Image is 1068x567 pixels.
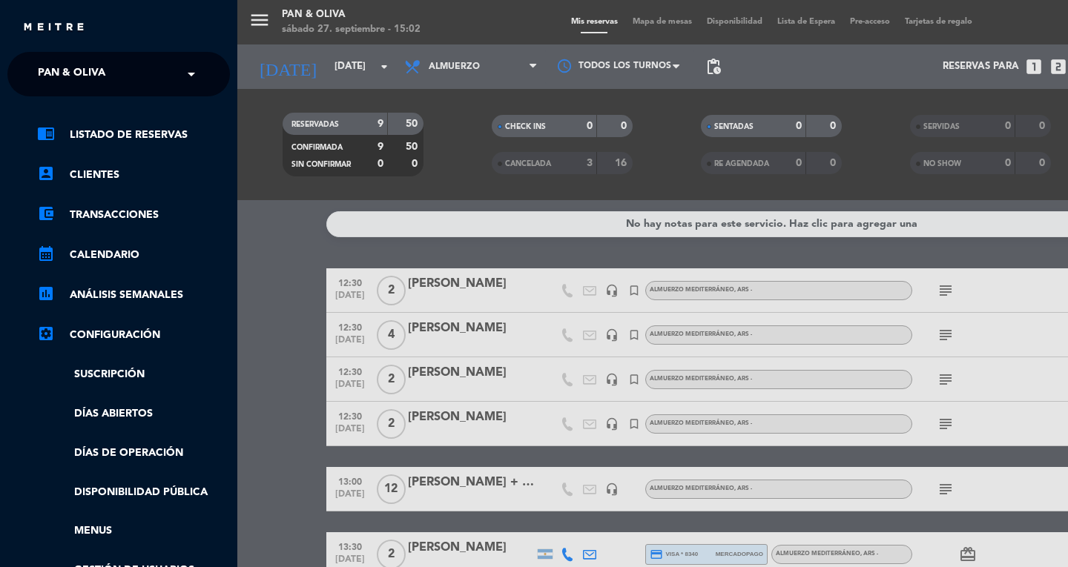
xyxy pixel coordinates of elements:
a: account_balance_walletTransacciones [37,206,230,224]
i: account_box [37,165,55,182]
i: chrome_reader_mode [37,125,55,142]
i: assessment [37,285,55,302]
a: Suscripción [37,366,230,383]
i: calendar_month [37,245,55,262]
a: Configuración [37,326,230,344]
a: assessmentANÁLISIS SEMANALES [37,286,230,304]
img: MEITRE [22,22,85,33]
span: Pan & Oliva [38,59,105,90]
a: chrome_reader_modeListado de Reservas [37,126,230,144]
a: calendar_monthCalendario [37,246,230,264]
a: account_boxClientes [37,166,230,184]
a: Menus [37,523,230,540]
a: Días de Operación [37,445,230,462]
i: settings_applications [37,325,55,342]
a: Disponibilidad pública [37,484,230,501]
a: Días abiertos [37,405,230,422]
i: account_balance_wallet [37,205,55,222]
